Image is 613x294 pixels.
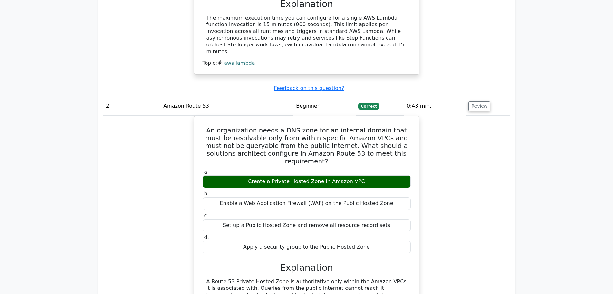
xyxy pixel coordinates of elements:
div: Create a Private Hosted Zone in Amazon VPC [203,175,411,188]
td: Amazon Route 53 [161,97,293,115]
div: Apply a security group to the Public Hosted Zone [203,241,411,253]
h5: An organization needs a DNS zone for an internal domain that must be resolvable only from within ... [202,126,411,165]
a: aws lambda [224,60,255,66]
span: a. [204,169,209,175]
a: Feedback on this question? [274,85,344,91]
button: Review [468,101,490,111]
span: Correct [358,103,379,110]
td: 0:43 min. [404,97,466,115]
div: The maximum execution time you can configure for a single AWS Lambda function invocation is 15 mi... [206,15,407,55]
div: Set up a Public Hosted Zone and remove all resource record sets [203,219,411,232]
span: d. [204,234,209,240]
h3: Explanation [206,262,407,273]
td: 2 [103,97,161,115]
td: Beginner [293,97,356,115]
span: c. [204,212,209,219]
div: Topic: [203,60,411,67]
div: Enable a Web Application Firewall (WAF) on the Public Hosted Zone [203,197,411,210]
span: b. [204,191,209,197]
